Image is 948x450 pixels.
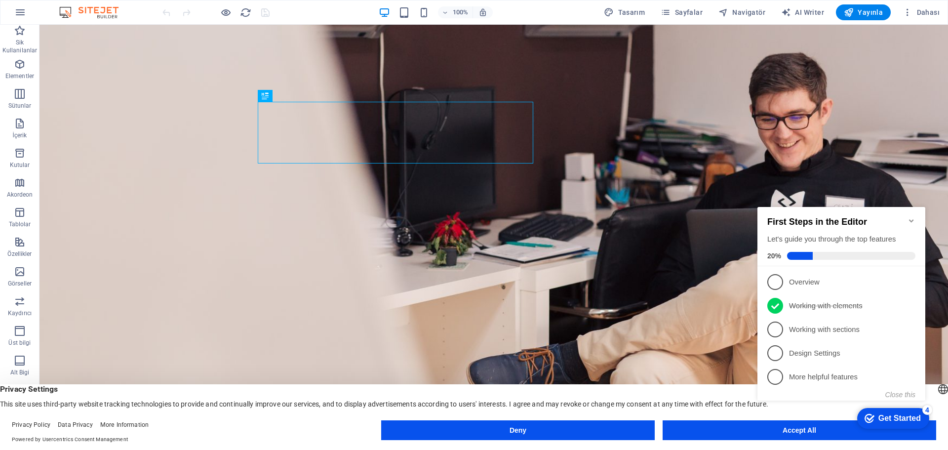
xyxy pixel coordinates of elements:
button: Navigatör [714,4,769,20]
li: More helpful features [4,172,172,196]
div: Get Started [125,221,167,230]
p: Design Settings [36,156,154,166]
p: Elementler [5,72,34,80]
p: Görseller [8,280,32,287]
span: AI Writer [781,7,824,17]
button: Yayınla [836,4,891,20]
span: Tasarım [604,7,645,17]
h2: First Steps in the Editor [14,24,162,35]
li: Overview [4,78,172,101]
li: Working with elements [4,101,172,125]
div: Minimize checklist [154,24,162,32]
button: AI Writer [777,4,828,20]
h6: 100% [453,6,469,18]
img: Editor Logo [57,6,131,18]
button: Tasarım [600,4,649,20]
i: Sayfayı yeniden yükleyin [240,7,251,18]
button: Dahası [899,4,944,20]
button: 100% [438,6,473,18]
p: Akordeon [7,191,33,199]
i: Yeniden boyutlandırmada yakınlaştırma düzeyini seçilen cihaza uyacak şekilde otomatik olarak ayarla. [478,8,487,17]
p: Alt Bigi [10,368,30,376]
span: 20% [14,59,34,67]
div: 4 [169,212,179,222]
p: Üst bilgi [8,339,31,347]
p: More helpful features [36,179,154,190]
div: Get Started 4 items remaining, 20% complete [104,215,176,236]
button: Close this [132,198,162,206]
span: Yayınla [844,7,883,17]
p: Kutular [10,161,30,169]
p: Özellikler [7,250,32,258]
p: Working with sections [36,132,154,142]
p: İçerik [12,131,27,139]
div: Tasarım (Ctrl+Alt+Y) [600,4,649,20]
button: Sayfalar [657,4,707,20]
p: Tablolar [9,220,31,228]
button: reload [239,6,251,18]
p: Overview [36,84,154,95]
span: Navigatör [718,7,765,17]
li: Working with sections [4,125,172,149]
span: Sayfalar [661,7,703,17]
li: Design Settings [4,149,172,172]
button: Ön izleme modundan çıkıp düzenlemeye devam etmek için buraya tıklayın [220,6,232,18]
span: Dahası [903,7,940,17]
p: Sütunlar [8,102,32,110]
p: Kaydırıcı [8,309,32,317]
p: Working with elements [36,108,154,119]
div: Let's guide you through the top features [14,41,162,52]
